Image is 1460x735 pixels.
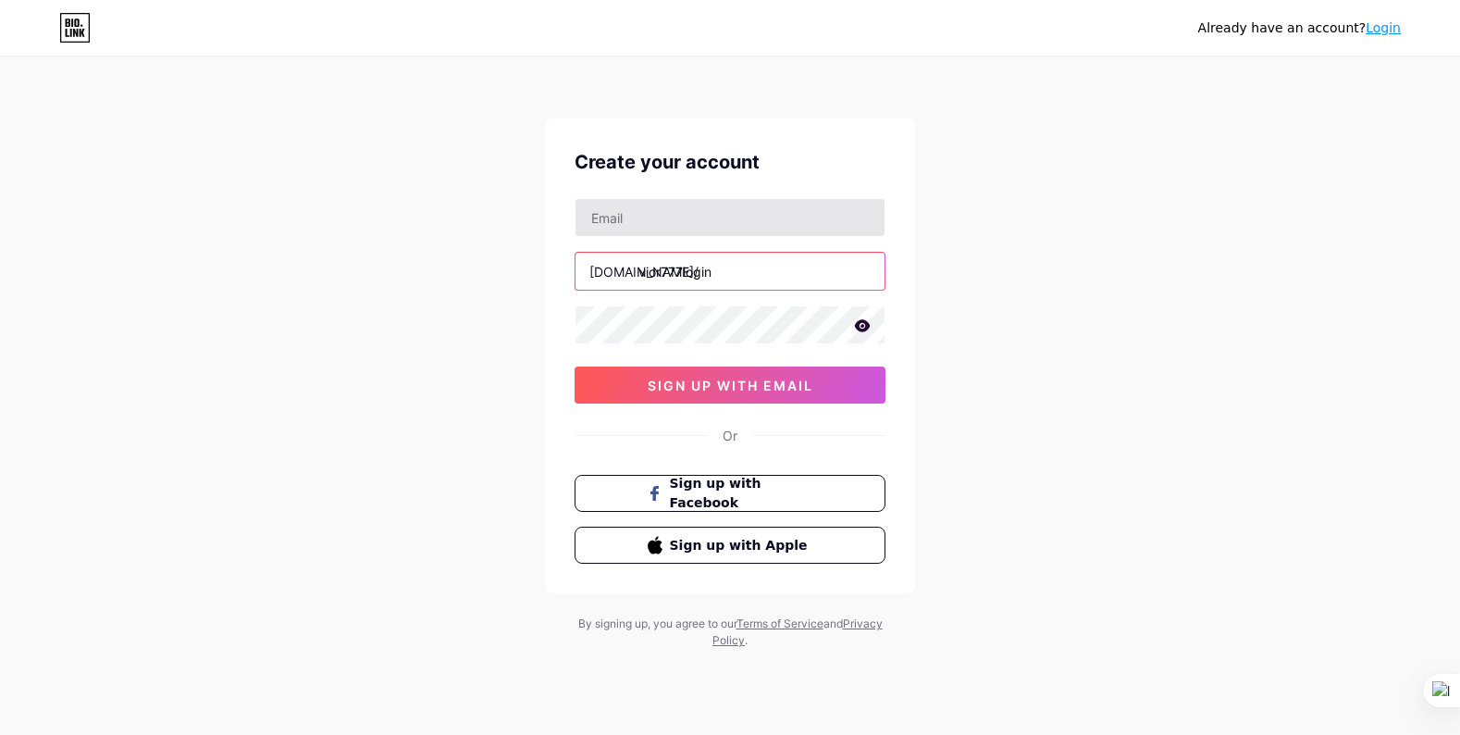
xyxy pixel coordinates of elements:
[1366,20,1401,35] a: Login
[575,527,885,564] button: Sign up with Apple
[575,367,885,404] button: sign up with email
[575,148,885,176] div: Create your account
[648,378,813,393] span: sign up with email
[575,253,885,290] input: username
[670,474,813,513] span: Sign up with Facebook
[573,616,887,649] div: By signing up, you agree to our and .
[723,426,737,445] div: Or
[1198,19,1401,38] div: Already have an account?
[736,617,823,630] a: Terms of Service
[575,199,885,236] input: Email
[670,536,813,555] span: Sign up with Apple
[575,475,885,512] button: Sign up with Facebook
[589,262,699,281] div: [DOMAIN_NAME]/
